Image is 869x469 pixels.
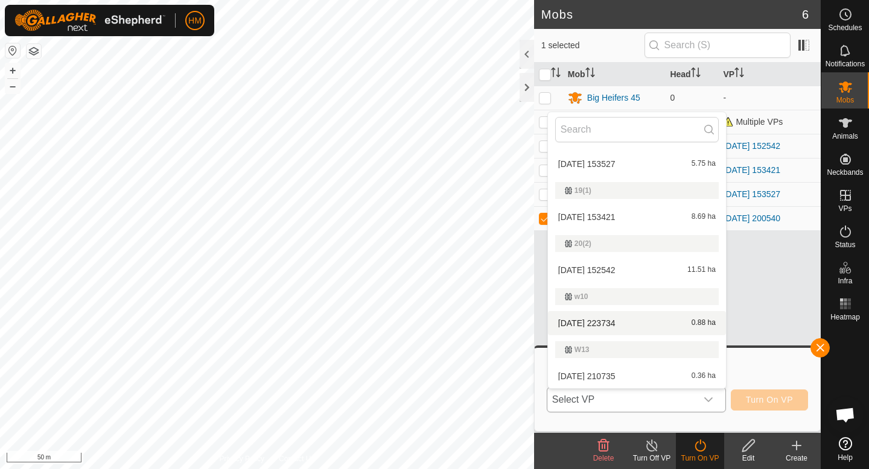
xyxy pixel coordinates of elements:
[734,69,744,79] p-sorticon: Activate to sort
[692,160,716,168] span: 5.75 ha
[836,96,854,104] span: Mobs
[692,213,716,221] span: 8.69 ha
[828,24,862,31] span: Schedules
[5,79,20,93] button: –
[670,93,675,102] span: 0
[188,14,202,27] span: HM
[5,63,20,78] button: +
[565,187,709,194] div: 19(1)
[838,205,851,212] span: VPs
[835,241,855,248] span: Status
[830,313,860,321] span: Heatmap
[548,311,726,335] li: 2025-09-16 223734
[555,117,719,142] input: Search
[826,60,865,68] span: Notifications
[279,453,314,464] a: Contact Us
[724,453,772,464] div: Edit
[746,395,793,404] span: Turn On VP
[27,44,41,58] button: Map Layers
[541,7,802,22] h2: Mobs
[14,10,165,31] img: Gallagher Logo
[687,266,716,274] span: 11.51 ha
[558,372,616,380] span: [DATE] 210735
[558,319,616,327] span: [DATE] 223734
[548,152,726,176] li: 2025-09-17 153527
[548,258,726,282] li: 2025-09-17 152542
[802,5,809,24] span: 6
[558,160,616,168] span: [DATE] 153527
[731,389,808,411] button: Turn On VP
[821,432,869,466] a: Help
[692,319,716,327] span: 0.88 ha
[772,453,821,464] div: Create
[565,293,709,300] div: w10
[565,346,709,353] div: W13
[593,454,614,462] span: Delete
[565,240,709,247] div: 20(2)
[548,364,726,388] li: 2025-09-24 210735
[585,69,595,79] p-sorticon: Activate to sort
[723,189,780,199] a: [DATE] 153527
[665,63,718,86] th: Head
[832,133,858,140] span: Animals
[723,213,780,223] a: [DATE] 200540
[548,205,726,229] li: 2025-09-17 153421
[723,165,780,175] a: [DATE] 153421
[587,92,640,104] div: Big Heifers 45
[558,213,616,221] span: [DATE] 153421
[838,454,853,461] span: Help
[723,141,780,151] a: [DATE] 152542
[718,63,821,86] th: VP
[645,33,791,58] input: Search (S)
[219,453,264,464] a: Privacy Policy
[691,69,701,79] p-sorticon: Activate to sort
[541,39,645,52] span: 1 selected
[692,372,716,380] span: 0.36 ha
[838,277,852,285] span: Infra
[718,86,821,110] td: -
[723,117,783,127] span: Multiple VPs
[563,63,666,86] th: Mob
[696,388,721,412] div: dropdown trigger
[628,453,676,464] div: Turn Off VP
[551,69,561,79] p-sorticon: Activate to sort
[827,397,864,433] div: Open chat
[547,388,696,412] span: Select VP
[676,453,724,464] div: Turn On VP
[827,169,863,176] span: Neckbands
[558,266,616,274] span: [DATE] 152542
[5,43,20,58] button: Reset Map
